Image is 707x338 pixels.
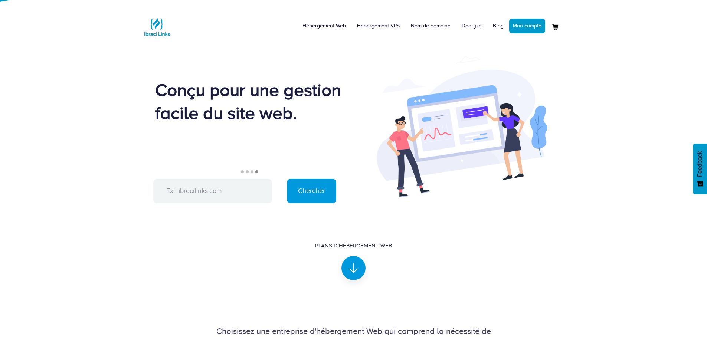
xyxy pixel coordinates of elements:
a: Nom de domaine [405,15,456,37]
img: Logo Ibraci Links [142,12,172,42]
a: Blog [487,15,509,37]
iframe: Drift Widget Chat Controller [670,301,698,329]
a: Mon compte [509,19,545,33]
div: Plans d'hébergement Web [315,242,392,250]
a: Logo Ibraci Links [142,6,172,42]
input: Chercher [287,179,336,203]
span: Feedback [697,151,703,177]
div: Conçu pour une gestion facile du site web. [155,79,343,125]
a: Dooryze [456,15,487,37]
a: Hébergement VPS [351,15,405,37]
a: Hébergement Web [297,15,351,37]
input: Ex : ibracilinks.com [153,179,272,203]
a: Plans d'hébergement Web [315,242,392,274]
button: Feedback - Afficher l’enquête [693,144,707,194]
